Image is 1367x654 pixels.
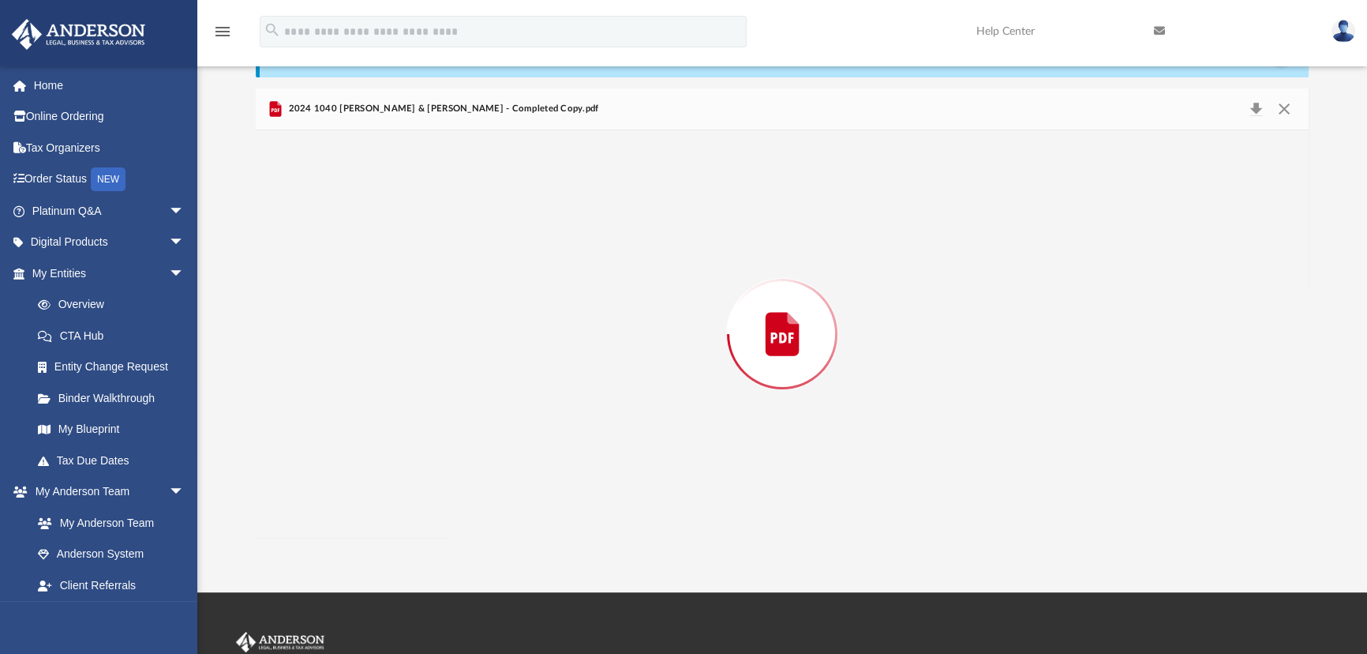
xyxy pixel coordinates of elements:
a: My Blueprint [22,414,200,445]
a: Tax Organizers [11,132,208,163]
img: Anderson Advisors Platinum Portal [7,19,150,50]
span: arrow_drop_down [169,601,200,633]
a: CTA Hub [22,320,208,351]
i: search [264,21,281,39]
a: Client Referrals [22,569,200,601]
a: Entity Change Request [22,351,208,383]
span: arrow_drop_down [169,257,200,290]
span: arrow_drop_down [169,227,200,259]
a: menu [213,30,232,41]
a: Platinum Q&Aarrow_drop_down [11,195,208,227]
img: Anderson Advisors Platinum Portal [233,632,328,652]
a: Binder Walkthrough [22,382,208,414]
span: arrow_drop_down [169,476,200,509]
button: Close [1270,98,1298,120]
a: My Documentsarrow_drop_down [11,601,200,633]
a: Tax Due Dates [22,445,208,476]
a: My Entitiesarrow_drop_down [11,257,208,289]
a: Digital Productsarrow_drop_down [11,227,208,258]
div: NEW [91,167,125,191]
a: My Anderson Teamarrow_drop_down [11,476,200,508]
div: Preview [256,88,1309,538]
button: Download [1242,98,1270,120]
a: Online Ordering [11,101,208,133]
img: User Pic [1331,20,1355,43]
span: arrow_drop_down [169,195,200,227]
a: Overview [22,289,208,321]
i: menu [213,22,232,41]
span: 2024 1040 [PERSON_NAME] & [PERSON_NAME] - Completed Copy.pdf [285,102,598,116]
a: Order StatusNEW [11,163,208,196]
a: My Anderson Team [22,507,193,539]
a: Anderson System [22,539,200,570]
a: Home [11,70,208,101]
